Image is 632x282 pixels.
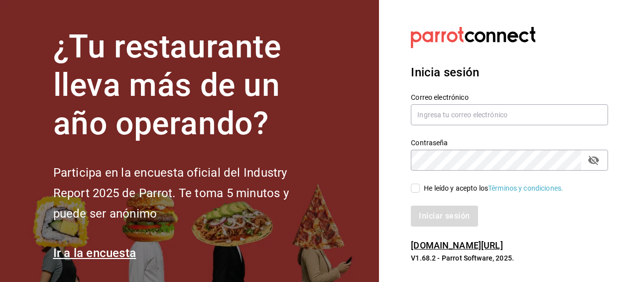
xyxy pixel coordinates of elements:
input: Ingresa tu correo electrónico [411,104,608,125]
h1: ¿Tu restaurante lleva más de un año operando? [53,28,322,143]
p: V1.68.2 - Parrot Software, 2025. [411,253,608,263]
h3: Inicia sesión [411,63,608,81]
label: Correo electrónico [411,94,608,101]
h2: Participa en la encuesta oficial del Industry Report 2025 de Parrot. Te toma 5 minutos y puede se... [53,163,322,224]
div: He leído y acepto los [424,183,563,194]
a: Ir a la encuesta [53,246,136,260]
label: Contraseña [411,140,608,147]
a: Términos y condiciones. [488,184,563,192]
button: passwordField [585,152,602,169]
a: [DOMAIN_NAME][URL] [411,240,503,251]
